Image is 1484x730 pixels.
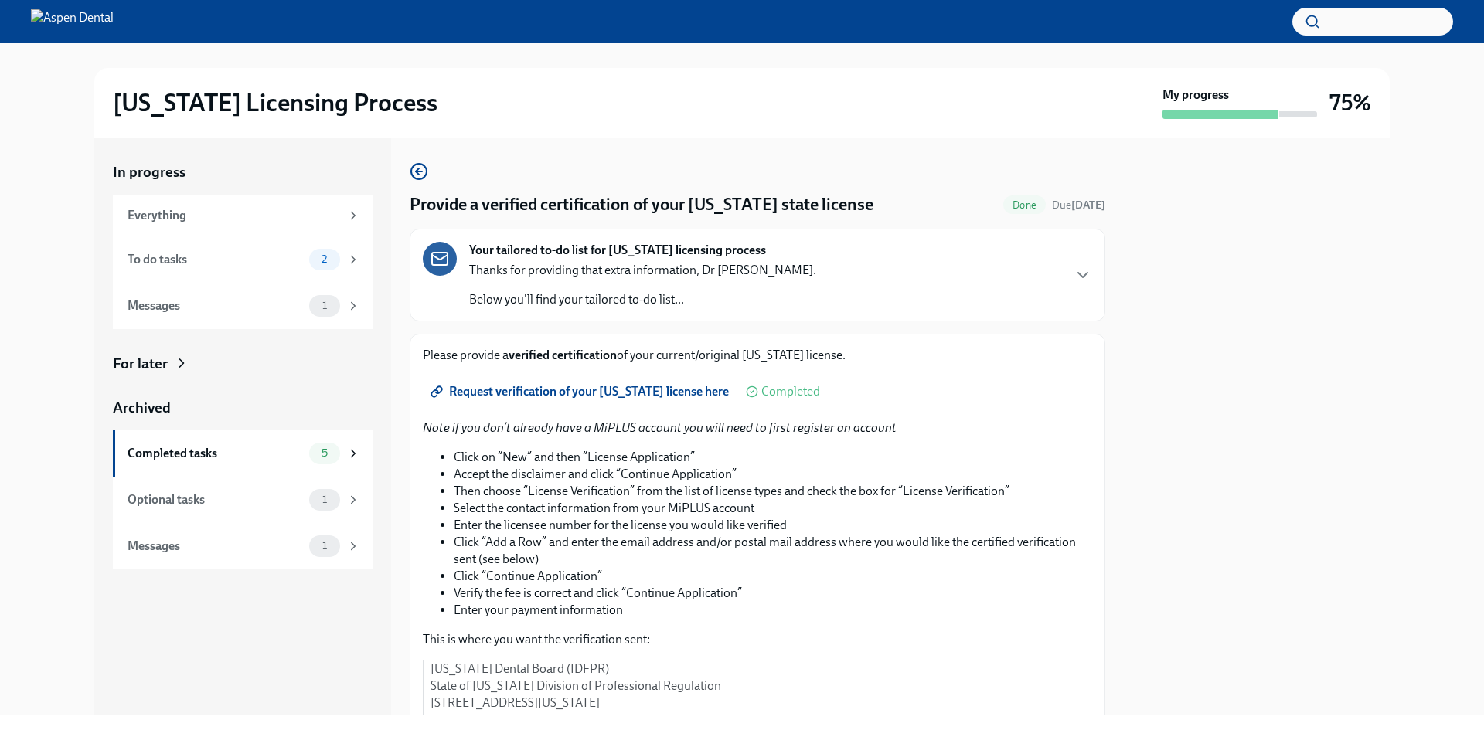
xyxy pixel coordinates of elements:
[1162,87,1229,104] strong: My progress
[454,483,1092,500] li: Then choose “License Verification” from the list of license types and check the box for “License ...
[128,538,303,555] div: Messages
[454,534,1092,568] li: Click “Add a Row” and enter the email address and/or postal mail address where you would like the...
[128,207,340,224] div: Everything
[113,87,437,118] h2: [US_STATE] Licensing Process
[313,300,336,311] span: 1
[1003,199,1046,211] span: Done
[509,348,617,362] strong: verified certification
[128,251,303,268] div: To do tasks
[454,449,1092,466] li: Click on “New” and then “License Application”
[434,384,729,399] span: Request verification of your [US_STATE] license here
[312,253,336,265] span: 2
[31,9,114,34] img: Aspen Dental
[312,447,337,459] span: 5
[454,466,1092,483] li: Accept the disclaimer and click “Continue Application”
[113,354,168,374] div: For later
[1052,198,1105,212] span: September 8th, 2025 10:00
[113,398,373,418] a: Archived
[454,585,1092,602] li: Verify the fee is correct and click “Continue Application”
[469,291,816,308] p: Below you'll find your tailored to-do list...
[454,517,1092,534] li: Enter the licensee number for the license you would like verified
[454,568,1092,585] li: Click “Continue Application”
[113,523,373,569] a: Messages1
[113,236,373,283] a: To do tasks2
[423,347,1092,364] p: Please provide a of your current/original [US_STATE] license.
[410,193,873,216] h4: Provide a verified certification of your [US_STATE] state license
[1071,199,1105,212] strong: [DATE]
[128,445,303,462] div: Completed tasks
[113,195,373,236] a: Everything
[128,297,303,314] div: Messages
[313,540,336,552] span: 1
[423,631,1092,648] p: This is where you want the verification sent:
[113,354,373,374] a: For later
[113,477,373,523] a: Optional tasks1
[113,283,373,329] a: Messages1
[113,162,373,182] a: In progress
[469,262,816,279] p: Thanks for providing that extra information, Dr [PERSON_NAME].
[423,420,897,435] em: Note if you don’t already have a MiPLUS account you will need to first register an account
[1329,89,1371,117] h3: 75%
[761,385,820,398] span: Completed
[113,430,373,477] a: Completed tasks5
[313,494,336,505] span: 1
[454,602,1092,619] li: Enter your payment information
[454,500,1092,517] li: Select the contact information from your MiPLUS account
[423,376,740,407] a: Request verification of your [US_STATE] license here
[469,242,766,259] strong: Your tailored to-do list for [US_STATE] licensing process
[1052,199,1105,212] span: Due
[128,491,303,508] div: Optional tasks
